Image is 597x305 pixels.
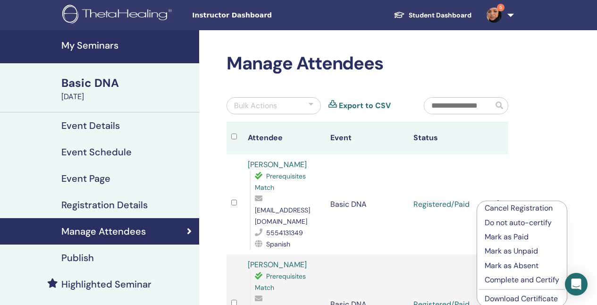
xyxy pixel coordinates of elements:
th: Status [409,122,492,154]
h4: Highlighted Seminar [61,279,151,290]
span: Prerequisites Match [255,272,306,292]
span: 5 [497,4,505,11]
p: Do not auto-certify [485,217,559,229]
h4: Event Page [61,173,110,184]
a: Student Dashboard [386,7,479,24]
h4: Publish [61,252,94,263]
h4: Manage Attendees [61,226,146,237]
h2: Manage Attendees [227,53,508,75]
p: Mark as Paid [485,231,559,243]
span: Spanish [266,240,290,248]
p: Complete and Certify [485,274,559,286]
a: [PERSON_NAME] [248,260,307,270]
a: Export to CSV [339,100,391,111]
span: 5554131349 [266,229,303,237]
img: graduation-cap-white.svg [394,11,405,19]
div: Basic DNA [61,75,193,91]
p: Cancel Registration [485,203,559,214]
h4: My Seminars [61,40,193,51]
th: Event [326,122,409,154]
h4: Event Schedule [61,146,132,158]
span: [EMAIL_ADDRESS][DOMAIN_NAME] [255,206,310,226]
div: Open Intercom Messenger [565,273,588,296]
a: [PERSON_NAME] [248,160,307,169]
p: Mark as Unpaid [485,246,559,257]
img: default.jpg [487,8,502,23]
a: Download Certificate [485,294,558,304]
img: logo.png [62,5,175,26]
span: Prerequisites Match [255,172,306,192]
div: Bulk Actions [234,100,277,111]
a: Basic DNA[DATE] [56,75,199,102]
th: Attendee [243,122,326,154]
div: [DATE] [61,91,193,102]
span: Instructor Dashboard [192,10,334,20]
h4: Event Details [61,120,120,131]
td: Basic DNA [326,154,409,254]
h4: Registration Details [61,199,148,211]
p: Mark as Absent [485,260,559,271]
